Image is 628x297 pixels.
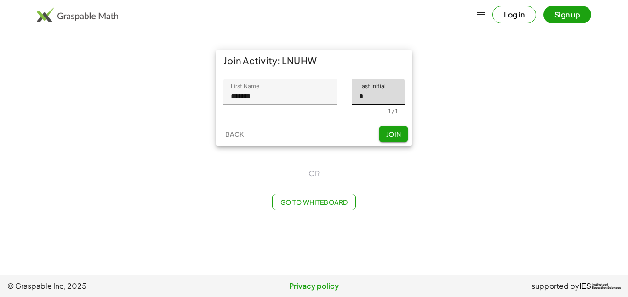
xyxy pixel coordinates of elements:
button: Sign up [543,6,591,23]
button: Join [379,126,408,142]
button: Back [220,126,249,142]
span: Institute of Education Sciences [592,283,621,290]
button: Go to Whiteboard [272,194,355,210]
div: Join Activity: LNUHW [216,50,412,72]
span: Go to Whiteboard [280,198,348,206]
a: Privacy policy [212,280,417,291]
span: Back [225,130,244,138]
span: supported by [531,280,579,291]
span: Join [386,130,401,138]
div: 1 / 1 [388,108,397,115]
span: © Graspable Inc, 2025 [7,280,212,291]
a: IESInstitute ofEducation Sciences [579,280,621,291]
span: OR [308,168,320,179]
button: Log in [492,6,536,23]
span: IES [579,282,591,291]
